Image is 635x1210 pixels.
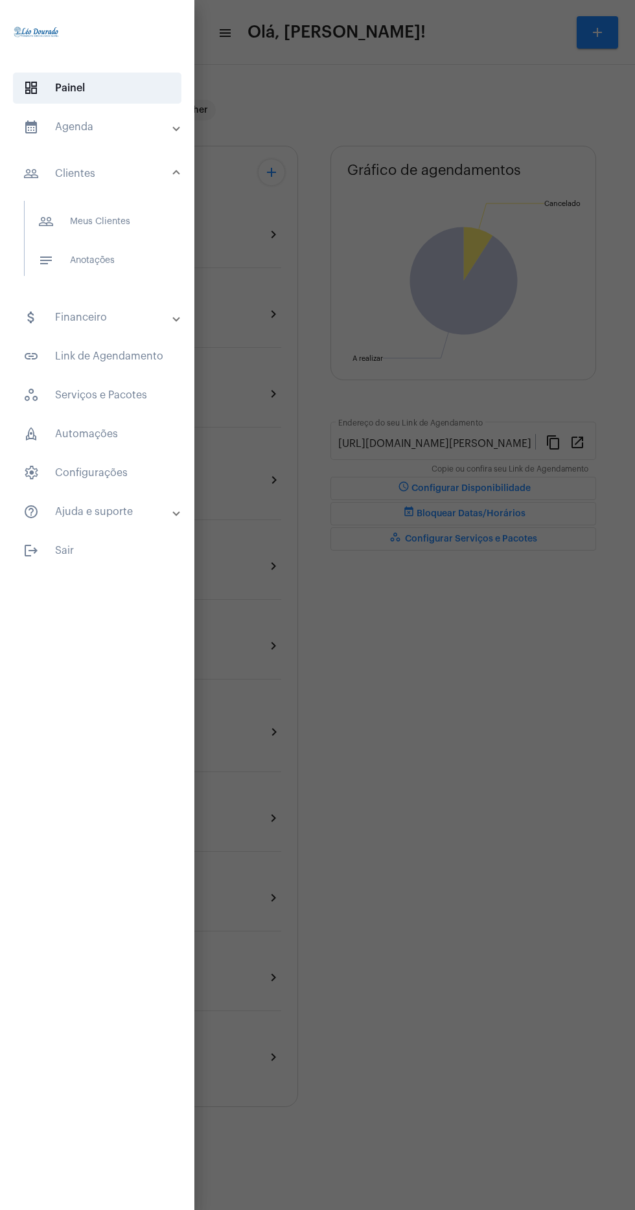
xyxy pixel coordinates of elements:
span: Anotações [28,245,165,276]
span: Automações [13,418,181,450]
mat-icon: sidenav icon [23,348,39,364]
span: Painel [13,73,181,104]
span: sidenav icon [23,80,39,96]
span: Meus Clientes [28,206,165,237]
span: Sair [13,535,181,566]
mat-panel-title: Ajuda e suporte [23,504,174,519]
img: 4c910ca3-f26c-c648-53c7-1a2041c6e520.jpg [10,6,62,58]
mat-expansion-panel-header: sidenav iconAgenda [8,111,194,143]
mat-icon: sidenav icon [23,504,39,519]
mat-expansion-panel-header: sidenav iconClientes [8,153,194,194]
span: Link de Agendamento [13,341,181,372]
div: sidenav iconClientes [8,194,194,294]
mat-panel-title: Clientes [23,166,174,181]
span: Serviços e Pacotes [13,380,181,411]
mat-panel-title: Financeiro [23,310,174,325]
mat-icon: sidenav icon [38,253,54,268]
mat-icon: sidenav icon [23,310,39,325]
mat-icon: sidenav icon [23,119,39,135]
mat-icon: sidenav icon [23,543,39,558]
span: sidenav icon [23,387,39,403]
span: Configurações [13,457,181,488]
span: sidenav icon [23,465,39,481]
mat-expansion-panel-header: sidenav iconAjuda e suporte [8,496,194,527]
mat-panel-title: Agenda [23,119,174,135]
mat-icon: sidenav icon [23,166,39,181]
mat-expansion-panel-header: sidenav iconFinanceiro [8,302,194,333]
mat-icon: sidenav icon [38,214,54,229]
span: sidenav icon [23,426,39,442]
